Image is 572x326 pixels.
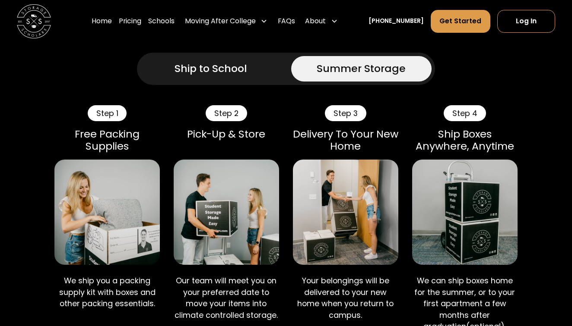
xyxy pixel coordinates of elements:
[17,4,51,38] a: home
[175,61,247,76] div: Ship to School
[54,275,160,310] p: We ship you a packing supply kit with boxes and other packing essentials.
[174,160,279,265] img: Storage Scholars pick up.
[181,9,271,33] div: Moving After College
[293,128,398,153] div: Delivery To Your New Home
[185,16,256,26] div: Moving After College
[412,128,518,153] div: Ship Boxes Anywhere, Anytime
[119,9,141,33] a: Pricing
[88,105,127,121] div: Step 1
[293,160,398,265] img: Storage Scholars delivery.
[431,10,490,33] a: Get Started
[444,105,486,121] div: Step 4
[54,128,160,153] div: Free Packing Supplies
[148,9,175,33] a: Schools
[17,4,51,38] img: Storage Scholars main logo
[412,160,518,265] img: Shipping Storage Scholars boxes.
[174,275,279,321] p: Our team will meet you on your preferred date to move your items into climate controlled storage.
[317,61,406,76] div: Summer Storage
[293,275,398,321] p: Your belongings will be delivered to your new home when you return to campus.
[369,17,424,26] a: [PHONE_NUMBER]
[206,105,247,121] div: Step 2
[92,9,112,33] a: Home
[325,105,366,121] div: Step 3
[497,10,555,33] a: Log In
[54,160,160,265] img: Packing a Storage Scholars box.
[305,16,326,26] div: About
[278,9,295,33] a: FAQs
[302,9,341,33] div: About
[174,128,279,140] div: Pick-Up & Store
